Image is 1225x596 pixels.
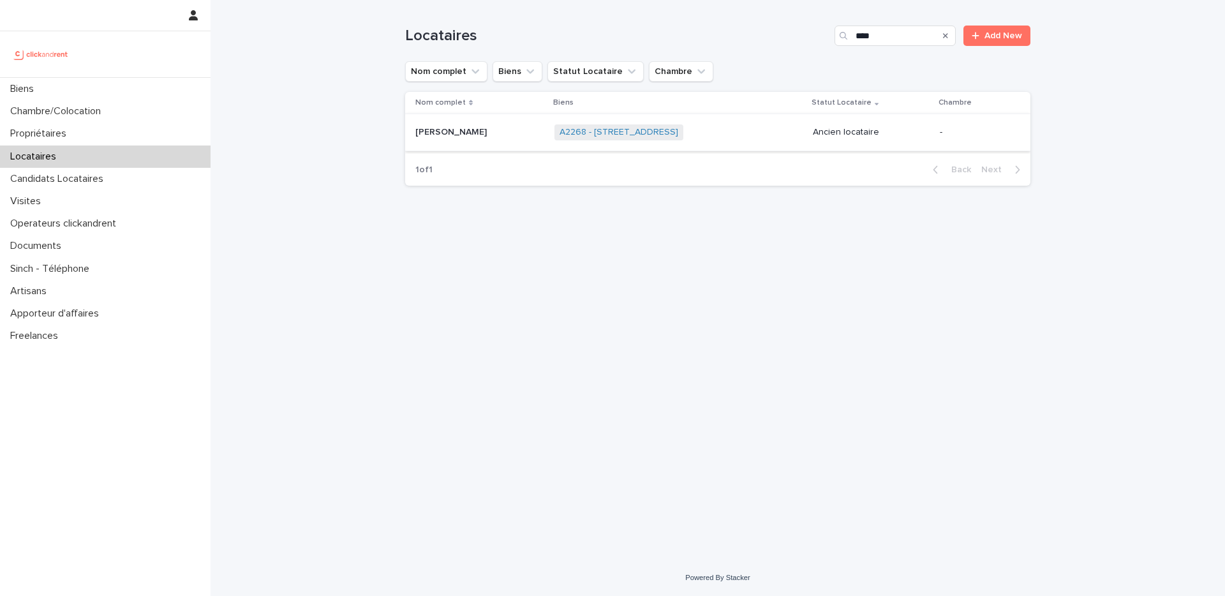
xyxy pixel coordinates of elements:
[5,285,57,297] p: Artisans
[963,26,1030,46] a: Add New
[981,165,1009,174] span: Next
[5,330,68,342] p: Freelances
[940,127,1010,138] p: -
[812,96,872,110] p: Statut Locataire
[405,114,1030,151] tr: [PERSON_NAME][PERSON_NAME] A2268 - [STREET_ADDRESS] Ancien locataire-
[923,164,976,175] button: Back
[976,164,1030,175] button: Next
[415,124,489,138] p: [PERSON_NAME]
[5,83,44,95] p: Biens
[984,31,1022,40] span: Add New
[5,105,111,117] p: Chambre/Colocation
[5,263,100,275] p: Sinch - Téléphone
[5,173,114,185] p: Candidats Locataires
[5,240,71,252] p: Documents
[405,27,829,45] h1: Locataires
[5,128,77,140] p: Propriétaires
[5,308,109,320] p: Apporteur d'affaires
[10,41,72,67] img: UCB0brd3T0yccxBKYDjQ
[415,96,466,110] p: Nom complet
[405,154,443,186] p: 1 of 1
[547,61,644,82] button: Statut Locataire
[493,61,542,82] button: Biens
[944,165,971,174] span: Back
[649,61,713,82] button: Chambre
[5,151,66,163] p: Locataires
[835,26,956,46] input: Search
[939,96,972,110] p: Chambre
[813,127,930,138] p: Ancien locataire
[685,574,750,581] a: Powered By Stacker
[405,61,487,82] button: Nom complet
[560,127,678,138] a: A2268 - [STREET_ADDRESS]
[5,218,126,230] p: Operateurs clickandrent
[5,195,51,207] p: Visites
[553,96,574,110] p: Biens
